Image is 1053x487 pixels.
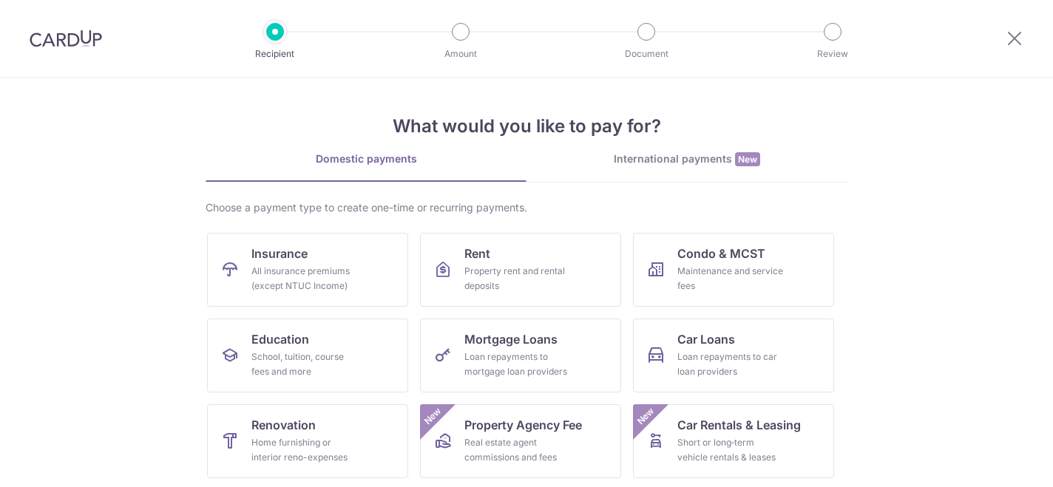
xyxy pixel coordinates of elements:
[464,350,571,379] div: Loan repayments to mortgage loan providers
[207,319,408,392] a: EducationSchool, tuition, course fees and more
[207,404,408,478] a: RenovationHome furnishing or interior reno-expenses
[633,319,834,392] a: Car LoansLoan repayments to car loan providers
[677,330,735,348] span: Car Loans
[207,233,408,307] a: InsuranceAll insurance premiums (except NTUC Income)
[634,404,658,429] span: New
[251,330,309,348] span: Education
[206,113,847,140] h4: What would you like to pay for?
[464,435,571,465] div: Real estate agent commissions and fees
[633,233,834,307] a: Condo & MCSTMaintenance and service fees
[677,264,784,293] div: Maintenance and service fees
[677,245,765,262] span: Condo & MCST
[421,404,445,429] span: New
[464,330,558,348] span: Mortgage Loans
[526,151,847,167] div: International payments
[251,435,358,465] div: Home furnishing or interior reno-expenses
[735,152,760,166] span: New
[778,47,887,61] p: Review
[677,435,784,465] div: Short or long‑term vehicle rentals & leases
[251,416,316,434] span: Renovation
[464,416,582,434] span: Property Agency Fee
[406,47,515,61] p: Amount
[420,404,621,478] a: Property Agency FeeReal estate agent commissions and feesNew
[251,350,358,379] div: School, tuition, course fees and more
[677,350,784,379] div: Loan repayments to car loan providers
[464,264,571,293] div: Property rent and rental deposits
[206,200,847,215] div: Choose a payment type to create one-time or recurring payments.
[251,264,358,293] div: All insurance premiums (except NTUC Income)
[677,416,801,434] span: Car Rentals & Leasing
[206,151,526,166] div: Domestic payments
[633,404,834,478] a: Car Rentals & LeasingShort or long‑term vehicle rentals & leasesNew
[220,47,330,61] p: Recipient
[464,245,490,262] span: Rent
[251,245,308,262] span: Insurance
[592,47,701,61] p: Document
[420,233,621,307] a: RentProperty rent and rental deposits
[30,30,102,47] img: CardUp
[420,319,621,392] a: Mortgage LoansLoan repayments to mortgage loan providers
